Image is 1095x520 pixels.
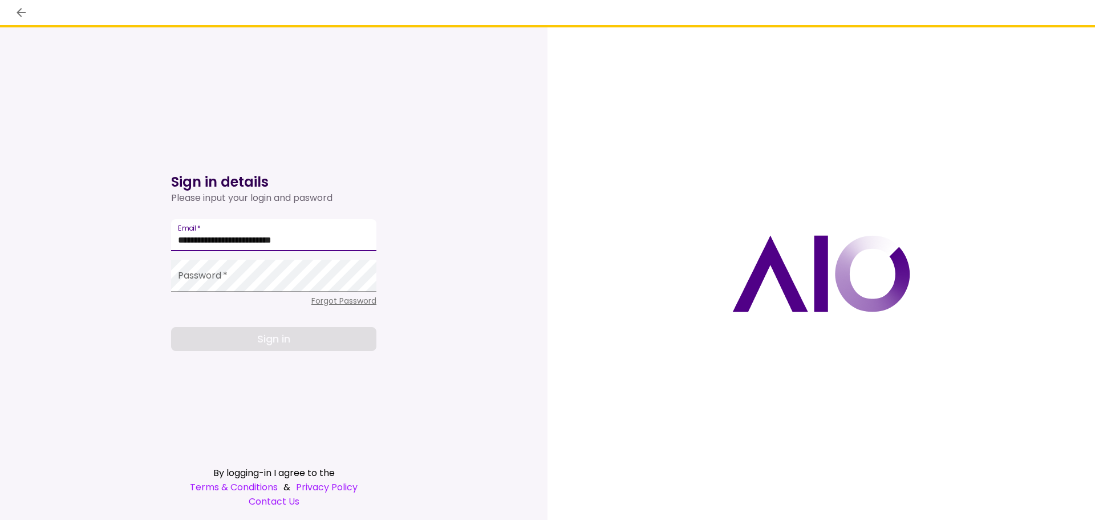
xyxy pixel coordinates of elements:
a: Terms & Conditions [190,480,278,494]
div: Please input your login and pasword [171,191,376,205]
button: Sign in [171,327,376,351]
span: Forgot Password [311,295,376,307]
div: By logging-in I agree to the [171,466,376,480]
label: Email [178,223,201,233]
a: Contact Us [171,494,376,509]
div: & [171,480,376,494]
img: AIO logo [732,235,910,312]
button: back [11,3,31,22]
h1: Sign in details [171,173,376,191]
a: Privacy Policy [296,480,358,494]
